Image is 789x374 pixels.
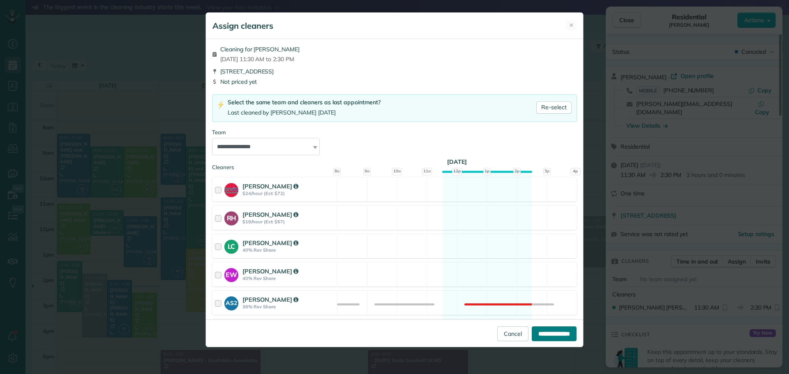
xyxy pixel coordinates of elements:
[224,296,238,307] strong: AS2
[497,326,528,341] a: Cancel
[228,108,381,117] div: Last cleaned by [PERSON_NAME] [DATE]
[212,67,577,76] div: [STREET_ADDRESS]
[536,101,572,114] a: Re-select
[220,45,300,53] span: Cleaning for [PERSON_NAME]
[212,128,577,136] div: Team
[242,247,335,253] strong: 40% Rev Share
[212,163,577,166] div: Cleaners
[242,304,335,310] strong: 38% Rev Share
[242,296,298,303] strong: [PERSON_NAME]
[569,21,574,29] span: ✕
[224,211,238,223] strong: RH
[217,101,224,109] img: lightning-bolt-icon-94e5364df696ac2de96d3a42b8a9ff6ba979493684c50e6bbbcda72601fa0d29.png
[242,267,298,275] strong: [PERSON_NAME]
[212,78,577,86] div: Not priced yet
[224,268,238,280] strong: EW
[242,275,335,281] strong: 40% Rev Share
[242,190,335,196] strong: $24/hour (Est: $72)
[242,219,335,225] strong: $19/hour (Est: $57)
[212,20,273,32] h5: Assign cleaners
[224,240,238,251] strong: LC
[228,98,381,107] div: Select the same team and cleaners as last appointment?
[242,182,298,190] strong: [PERSON_NAME]
[242,211,298,218] strong: [PERSON_NAME]
[242,239,298,247] strong: [PERSON_NAME]
[220,55,300,63] span: [DATE] 11:30 AM to 2:30 PM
